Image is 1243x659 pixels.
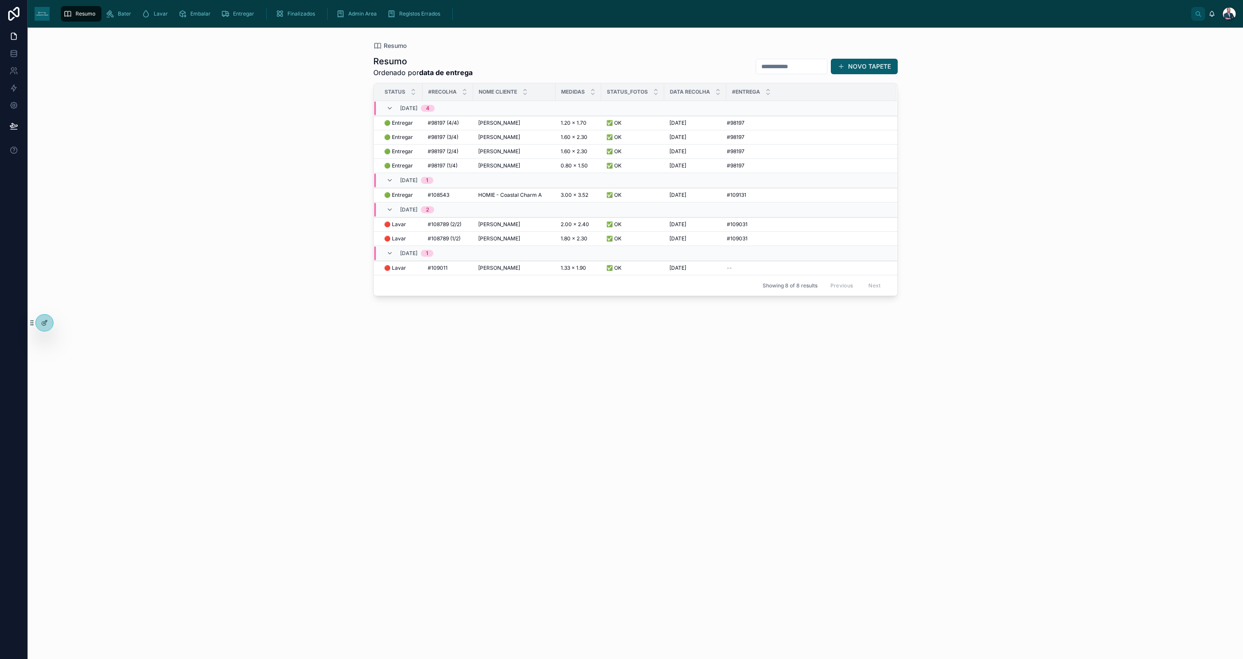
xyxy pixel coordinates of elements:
[669,134,686,141] span: [DATE]
[61,6,101,22] a: Resumo
[384,134,417,141] a: 🟢 Entregar
[561,265,586,271] span: 1.33 x 1.90
[606,134,621,141] span: ✅ OK
[478,265,550,271] a: [PERSON_NAME]
[732,88,760,95] span: #Entrega
[399,10,440,17] span: Registos Errados
[606,134,659,141] a: ✅ OK
[669,134,721,141] a: [DATE]
[384,162,417,169] a: 🟢 Entregar
[419,68,473,77] strong: data de entrega
[479,88,517,95] span: Nome Cliente
[478,192,550,199] a: HOMIE - Coastal Charm A
[727,134,886,141] a: #98197
[561,88,585,95] span: Medidas
[273,6,321,22] a: Finalizados
[478,221,550,228] a: [PERSON_NAME]
[561,221,589,228] span: 2.00 x 2.40
[428,162,457,169] span: #98197 (1/4)
[384,265,417,271] a: 🔴 Lavar
[426,177,428,184] div: 1
[727,134,745,141] span: #98197
[669,221,686,228] span: [DATE]
[669,235,686,242] span: [DATE]
[57,4,1191,23] div: scrollable content
[727,120,886,126] a: #98197
[384,221,406,228] span: 🔴 Lavar
[218,6,260,22] a: Entregar
[428,162,468,169] a: #98197 (1/4)
[561,235,596,242] a: 1.80 x 2.30
[384,41,407,50] span: Resumo
[428,192,468,199] a: #108543
[561,221,596,228] a: 2.00 x 2.40
[727,148,745,155] span: #98197
[384,148,417,155] a: 🟢 Entregar
[606,192,659,199] a: ✅ OK
[727,235,748,242] span: #109031
[478,192,542,199] span: HOMIE - Coastal Charm A
[400,206,417,213] span: [DATE]
[606,192,621,199] span: ✅ OK
[606,120,659,126] a: ✅ OK
[561,162,596,169] a: 0.80 x 1.50
[561,192,596,199] a: 3.00 x 3.52
[233,10,254,17] span: Entregar
[478,148,520,155] span: [PERSON_NAME]
[428,134,468,141] a: #98197 (3/4)
[478,120,520,126] span: [PERSON_NAME]
[561,235,587,242] span: 1.80 x 2.30
[118,10,131,17] span: Bater
[606,265,659,271] a: ✅ OK
[606,221,659,228] a: ✅ OK
[428,235,461,242] span: #108789 (1/2)
[478,221,520,228] span: [PERSON_NAME]
[478,134,520,141] span: [PERSON_NAME]
[426,105,429,112] div: 4
[727,221,886,228] a: #109031
[428,148,458,155] span: #98197 (2/4)
[428,221,468,228] a: #108789 (2/2)
[727,235,886,242] a: #109031
[384,235,417,242] a: 🔴 Lavar
[35,7,50,21] img: App logo
[727,265,886,271] a: --
[561,148,587,155] span: 1.60 x 2.30
[426,250,428,257] div: 1
[478,235,550,242] a: [PERSON_NAME]
[384,134,413,141] span: 🟢 Entregar
[478,235,520,242] span: [PERSON_NAME]
[561,162,588,169] span: 0.80 x 1.50
[400,177,417,184] span: [DATE]
[606,162,621,169] span: ✅ OK
[669,148,686,155] span: [DATE]
[384,148,413,155] span: 🟢 Entregar
[669,235,721,242] a: [DATE]
[831,59,898,74] button: NOVO TAPETE
[669,120,686,126] span: [DATE]
[727,162,745,169] span: #98197
[428,265,468,271] a: #109011
[606,148,659,155] a: ✅ OK
[561,192,588,199] span: 3.00 x 3.52
[478,120,550,126] a: [PERSON_NAME]
[606,235,659,242] a: ✅ OK
[373,41,407,50] a: Resumo
[373,55,473,67] h1: Resumo
[428,134,458,141] span: #98197 (3/4)
[428,235,468,242] a: #108789 (1/2)
[669,120,721,126] a: [DATE]
[669,192,721,199] a: [DATE]
[76,10,95,17] span: Resumo
[670,88,710,95] span: Data Recolha
[384,120,417,126] a: 🟢 Entregar
[561,148,596,155] a: 1.60 x 2.30
[478,148,550,155] a: [PERSON_NAME]
[561,120,587,126] span: 1.20 x 1.70
[669,162,721,169] a: [DATE]
[478,134,550,141] a: [PERSON_NAME]
[606,148,621,155] span: ✅ OK
[561,134,587,141] span: 1.60 x 2.30
[428,148,468,155] a: #98197 (2/4)
[561,134,596,141] a: 1.60 x 2.30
